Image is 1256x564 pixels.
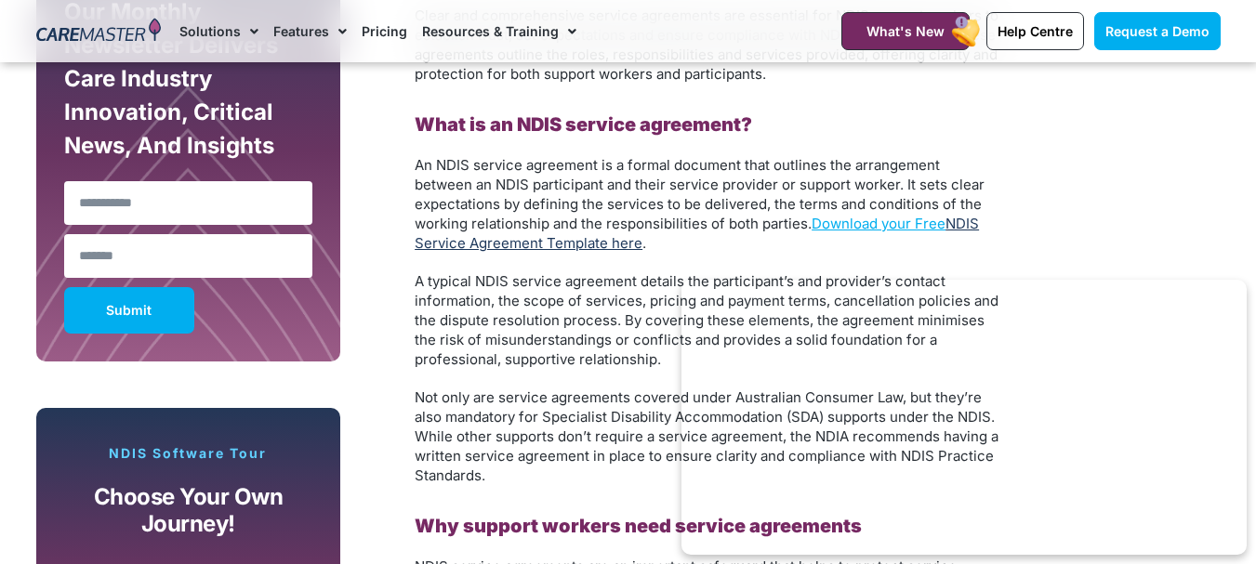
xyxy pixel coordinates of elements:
span: Help Centre [998,23,1073,39]
p: . [415,155,1000,253]
span: Submit [106,306,152,315]
p: NDIS Software Tour [55,445,323,462]
span: What's New [866,23,945,39]
a: Download your Free [812,215,945,232]
b: What is an NDIS service agreement? [415,113,752,136]
a: Request a Demo [1094,12,1221,50]
a: Help Centre [986,12,1084,50]
p: Choose your own journey! [69,484,309,537]
a: What's New [841,12,970,50]
b: Why support workers need service agreements [415,515,862,537]
img: CareMaster Logo [36,18,162,46]
span: Request a Demo [1105,23,1210,39]
button: Submit [64,287,194,334]
a: NDIS Service Agreement Template here [415,215,979,252]
span: Not only are service agreements covered under Australian Consumer Law, but they’re also mandatory... [415,388,998,484]
iframe: Popup CTA [681,280,1247,555]
span: A typical NDIS service agreement details the participant’s and provider’s contact information, th... [415,272,998,368]
span: An NDIS service agreement is a formal document that outlines the arrangement between an NDIS part... [415,156,985,232]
